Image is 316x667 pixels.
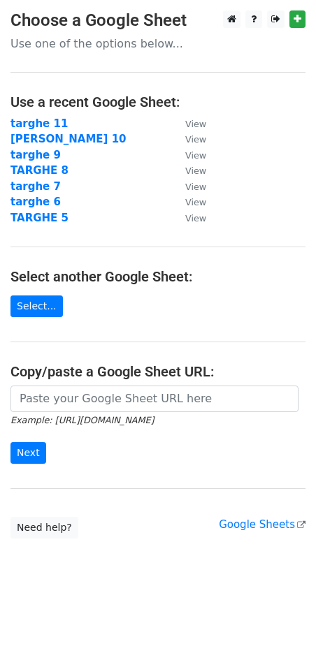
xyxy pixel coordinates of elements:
a: TARGHE 5 [10,212,69,224]
input: Next [10,442,46,464]
a: targhe 7 [10,180,61,193]
a: View [171,149,206,161]
a: View [171,133,206,145]
small: View [185,166,206,176]
small: View [185,182,206,192]
a: targhe 9 [10,149,61,161]
small: View [185,119,206,129]
h4: Copy/paste a Google Sheet URL: [10,363,306,380]
a: Select... [10,295,63,317]
a: View [171,180,206,193]
a: targhe 6 [10,196,61,208]
a: View [171,196,206,208]
a: Google Sheets [219,518,306,531]
a: TARGHE 8 [10,164,69,177]
small: View [185,150,206,161]
a: View [171,164,206,177]
small: View [185,134,206,145]
h4: Use a recent Google Sheet: [10,94,306,110]
a: View [171,117,206,130]
small: Example: [URL][DOMAIN_NAME] [10,415,154,425]
a: Need help? [10,517,78,538]
h4: Select another Google Sheet: [10,268,306,285]
a: targhe 11 [10,117,68,130]
a: [PERSON_NAME] 10 [10,133,127,145]
small: View [185,197,206,207]
p: Use one of the options below... [10,36,306,51]
input: Paste your Google Sheet URL here [10,386,299,412]
h3: Choose a Google Sheet [10,10,306,31]
a: View [171,212,206,224]
small: View [185,213,206,223]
